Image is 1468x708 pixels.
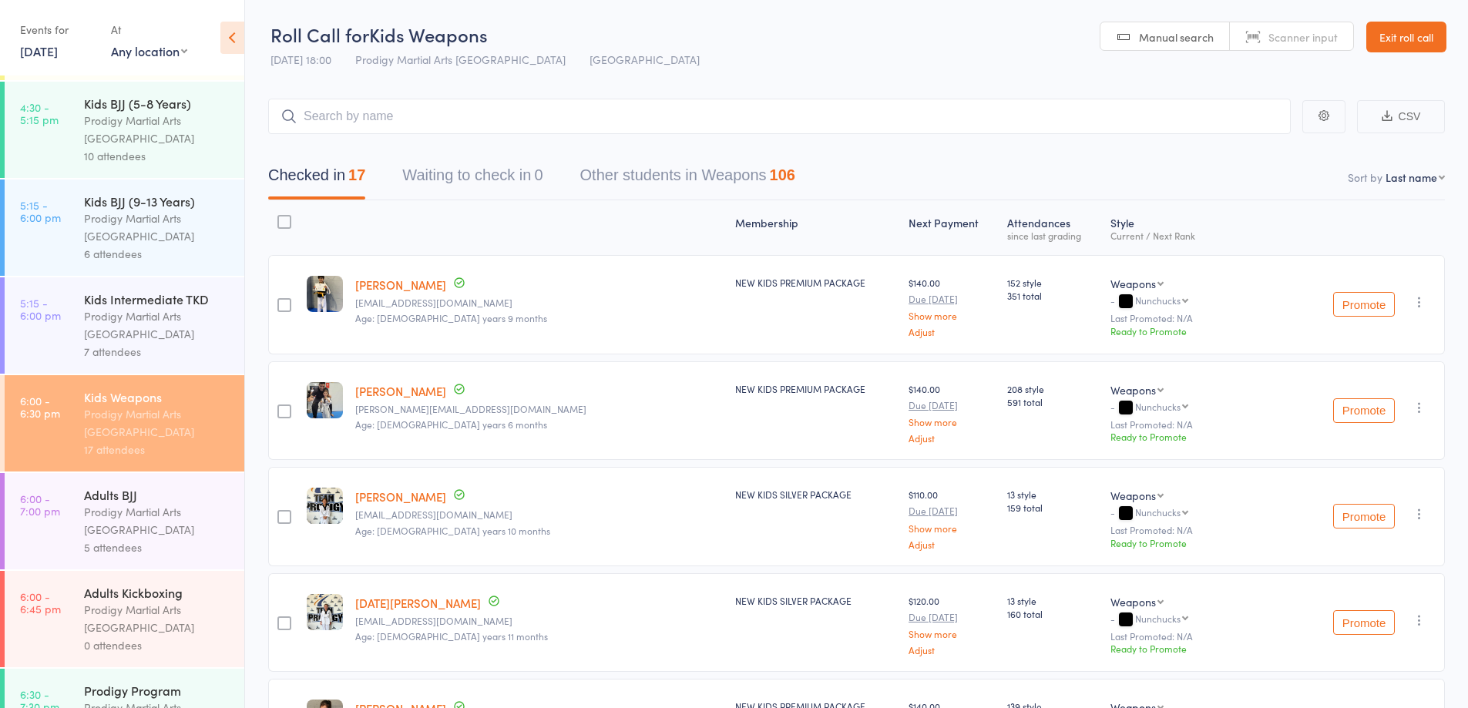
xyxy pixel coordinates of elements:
button: Promote [1333,504,1395,528]
a: Show more [909,629,995,639]
small: mahwish_siddique@hotmail.com [355,297,723,308]
a: [DATE] [20,42,58,59]
div: - [1110,613,1298,626]
div: Weapons [1110,382,1156,398]
small: danielapbegic@gmail.com [355,616,723,626]
time: 6:00 - 6:30 pm [20,394,60,419]
a: Exit roll call [1366,22,1446,52]
div: Prodigy Martial Arts [GEOGRAPHIC_DATA] [84,210,231,245]
span: Roll Call for [270,22,369,47]
a: 6:00 -6:30 pmKids WeaponsProdigy Martial Arts [GEOGRAPHIC_DATA]17 attendees [5,375,244,471]
div: Adults BJJ [84,486,231,503]
div: Nunchucks [1135,507,1181,517]
a: [DATE][PERSON_NAME] [355,595,481,611]
div: Ready to Promote [1110,642,1298,655]
div: 6 attendees [84,245,231,263]
small: danielapbegic@gmail.com [355,509,723,520]
span: Age: [DEMOGRAPHIC_DATA] years 11 months [355,629,548,643]
a: 6:00 -6:45 pmAdults KickboxingProdigy Martial Arts [GEOGRAPHIC_DATA]0 attendees [5,571,244,667]
button: Promote [1333,610,1395,635]
a: Show more [909,310,995,320]
div: $120.00 [909,594,995,655]
input: Search by name [268,99,1291,134]
img: image1689749059.png [307,382,343,418]
span: Age: [DEMOGRAPHIC_DATA] years 6 months [355,418,547,431]
div: 17 [348,166,365,183]
div: Prodigy Program [84,682,231,699]
div: NEW KIDS SILVER PACKAGE [735,488,896,501]
span: 13 style [1007,594,1098,607]
button: Waiting to check in0 [402,159,543,200]
div: 10 attendees [84,147,231,165]
div: Ready to Promote [1110,536,1298,549]
span: 208 style [1007,382,1098,395]
div: NEW KIDS PREMIUM PACKAGE [735,382,896,395]
time: 6:00 - 6:45 pm [20,590,61,615]
div: Nunchucks [1135,401,1181,411]
span: 159 total [1007,501,1098,514]
button: Checked in17 [268,159,365,200]
span: [GEOGRAPHIC_DATA] [590,52,700,67]
div: Prodigy Martial Arts [GEOGRAPHIC_DATA] [84,601,231,636]
time: 5:15 - 6:00 pm [20,199,61,223]
a: [PERSON_NAME] [355,488,446,505]
a: Show more [909,417,995,427]
small: Last Promoted: N/A [1110,631,1298,642]
div: Prodigy Martial Arts [GEOGRAPHIC_DATA] [84,405,231,441]
div: Weapons [1110,276,1156,291]
div: Atten­dances [1001,207,1104,248]
div: Style [1104,207,1304,248]
div: Adults Kickboxing [84,584,231,601]
div: Events for [20,17,96,42]
a: 6:00 -7:00 pmAdults BJJProdigy Martial Arts [GEOGRAPHIC_DATA]5 attendees [5,473,244,569]
a: 5:15 -6:00 pmKids BJJ (9-13 Years)Prodigy Martial Arts [GEOGRAPHIC_DATA]6 attendees [5,180,244,276]
time: 4:30 - 5:15 pm [20,101,59,126]
div: Kids Weapons [84,388,231,405]
img: image1686359196.png [307,594,343,630]
small: Due [DATE] [909,400,995,411]
small: Last Promoted: N/A [1110,419,1298,430]
div: Nunchucks [1135,295,1181,305]
a: [PERSON_NAME] [355,383,446,399]
span: 160 total [1007,607,1098,620]
div: - [1110,295,1298,308]
a: Adjust [909,645,995,655]
button: CSV [1357,100,1445,133]
div: Nunchucks [1135,613,1181,623]
div: Weapons [1110,594,1156,609]
span: Scanner input [1268,29,1338,45]
small: Due [DATE] [909,612,995,622]
div: 17 attendees [84,441,231,458]
div: Membership [729,207,902,248]
span: Age: [DEMOGRAPHIC_DATA] years 9 months [355,311,547,324]
span: Manual search [1139,29,1214,45]
div: 7 attendees [84,343,231,361]
a: 5:15 -6:00 pmKids Intermediate TKDProdigy Martial Arts [GEOGRAPHIC_DATA]7 attendees [5,277,244,374]
div: $140.00 [909,382,995,443]
div: Any location [111,42,187,59]
div: NEW KIDS PREMIUM PACKAGE [735,276,896,289]
a: [PERSON_NAME] [355,277,446,293]
small: Due [DATE] [909,294,995,304]
a: Adjust [909,327,995,337]
img: image1686359235.png [307,488,343,524]
div: 0 attendees [84,636,231,654]
div: $140.00 [909,276,995,337]
div: Next Payment [902,207,1001,248]
div: Kids BJJ (5-8 Years) [84,95,231,112]
div: Prodigy Martial Arts [GEOGRAPHIC_DATA] [84,503,231,539]
div: Prodigy Martial Arts [GEOGRAPHIC_DATA] [84,307,231,343]
div: Last name [1386,169,1437,185]
span: [DATE] 18:00 [270,52,331,67]
span: 591 total [1007,395,1098,408]
button: Promote [1333,292,1395,317]
a: 4:30 -5:15 pmKids BJJ (5-8 Years)Prodigy Martial Arts [GEOGRAPHIC_DATA]10 attendees [5,82,244,178]
div: 5 attendees [84,539,231,556]
div: 106 [770,166,795,183]
small: Due [DATE] [909,505,995,516]
div: Kids BJJ (9-13 Years) [84,193,231,210]
span: Age: [DEMOGRAPHIC_DATA] years 10 months [355,524,550,537]
button: Promote [1333,398,1395,423]
span: 13 style [1007,488,1098,501]
img: image1687773645.png [307,276,343,312]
